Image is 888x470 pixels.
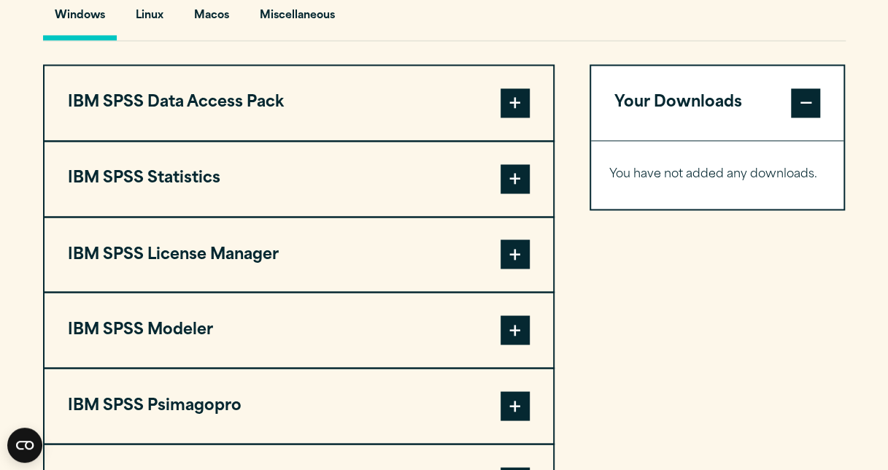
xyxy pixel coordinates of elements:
button: IBM SPSS Data Access Pack [45,66,553,140]
button: IBM SPSS Psimagopro [45,369,553,443]
button: IBM SPSS Modeler [45,293,553,367]
button: Your Downloads [591,66,844,140]
p: You have not added any downloads. [609,164,826,185]
button: Open CMP widget [7,428,42,463]
button: IBM SPSS License Manager [45,217,553,292]
div: Your Downloads [591,140,844,209]
button: IBM SPSS Statistics [45,142,553,216]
